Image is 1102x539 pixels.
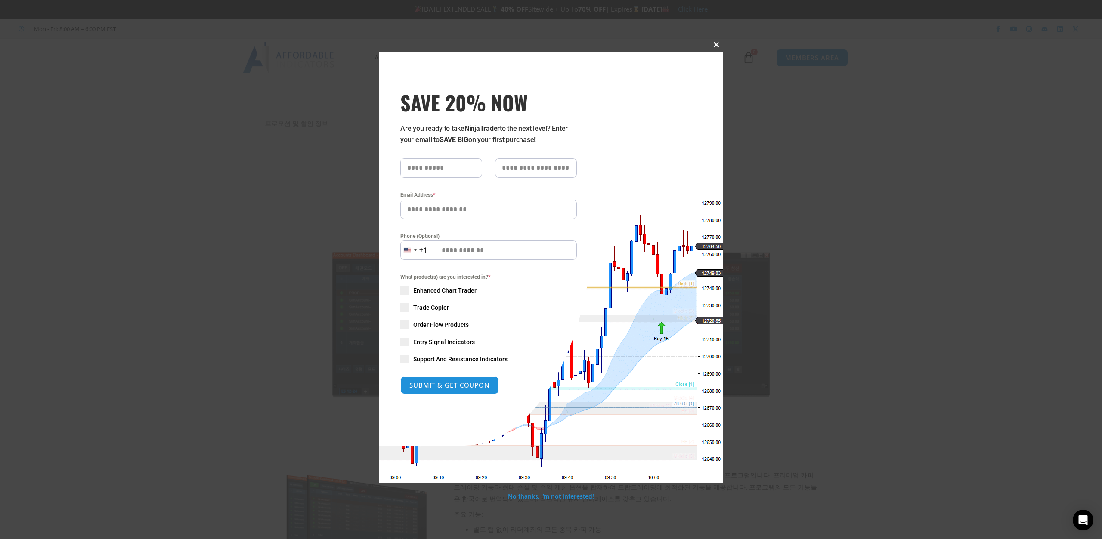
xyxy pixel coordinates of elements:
label: Entry Signal Indicators [400,338,577,346]
span: Entry Signal Indicators [413,338,475,346]
label: Trade Copier [400,303,577,312]
span: Order Flow Products [413,320,469,329]
label: Order Flow Products [400,320,577,329]
p: Are you ready to take to the next level? Enter your email to on your first purchase! [400,123,577,145]
div: +1 [419,245,428,256]
strong: NinjaTrader [464,124,500,132]
label: Enhanced Chart Trader [400,286,577,295]
label: Phone (Optional) [400,232,577,240]
a: No thanks, I’m not interested! [508,492,594,500]
label: Support And Resistance Indicators [400,355,577,363]
label: Email Address [400,191,577,199]
div: Open Intercom Messenger [1073,510,1093,530]
span: Trade Copier [413,303,449,312]
strong: SAVE BIG [440,136,468,144]
span: SAVE 20% NOW [400,90,577,114]
button: SUBMIT & GET COUPON [400,376,499,394]
span: What product(s) are you interested in? [400,273,577,281]
button: Selected country [400,240,428,260]
span: Enhanced Chart Trader [413,286,477,295]
span: Support And Resistance Indicators [413,355,508,363]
